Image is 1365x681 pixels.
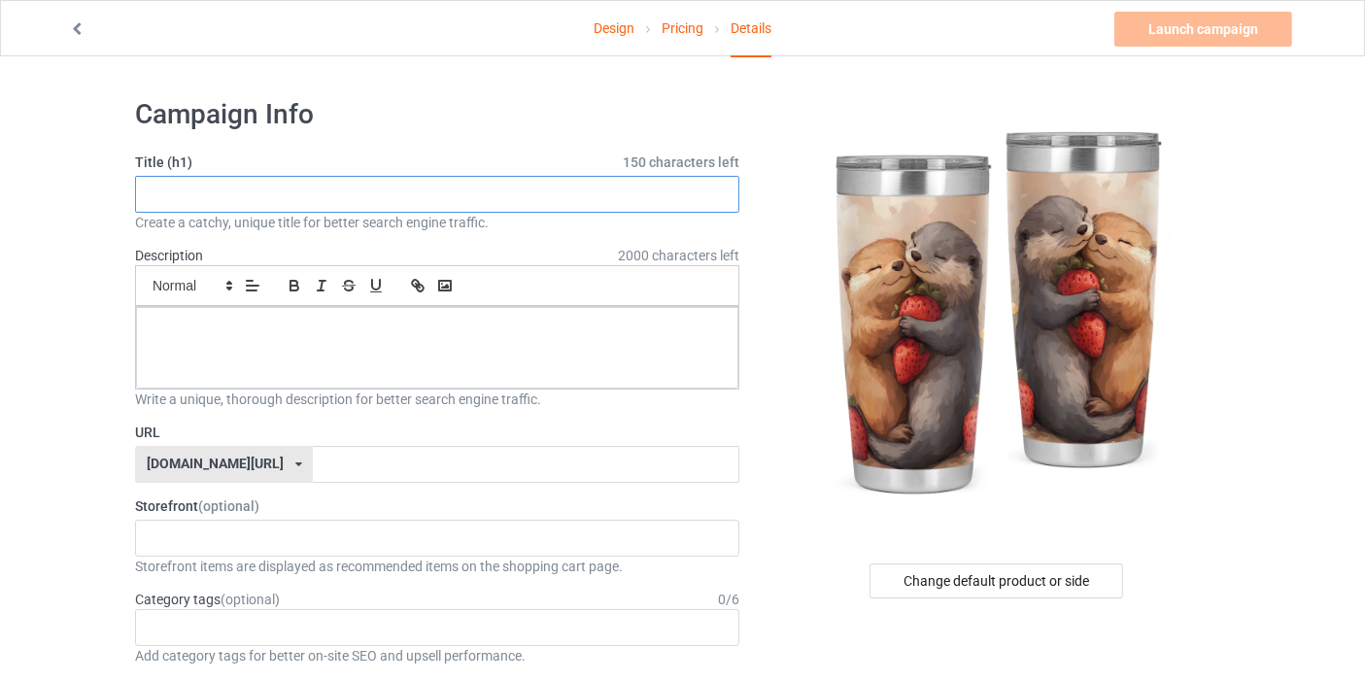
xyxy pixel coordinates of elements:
span: 2000 characters left [618,246,739,265]
label: URL [135,423,739,442]
h1: Campaign Info [135,97,739,132]
a: Design [594,1,634,55]
label: Storefront [135,496,739,516]
label: Title (h1) [135,153,739,172]
span: (optional) [198,498,259,514]
div: [DOMAIN_NAME][URL] [147,457,284,470]
span: 150 characters left [623,153,739,172]
div: Change default product or side [870,563,1123,598]
label: Description [135,248,203,263]
div: Storefront items are displayed as recommended items on the shopping cart page. [135,557,739,576]
a: Pricing [662,1,703,55]
label: Category tags [135,590,280,609]
span: (optional) [221,592,280,607]
div: Create a catchy, unique title for better search engine traffic. [135,213,739,232]
div: Details [731,1,771,57]
div: Write a unique, thorough description for better search engine traffic. [135,390,739,409]
div: Add category tags for better on-site SEO and upsell performance. [135,646,739,665]
div: 0 / 6 [718,590,739,609]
